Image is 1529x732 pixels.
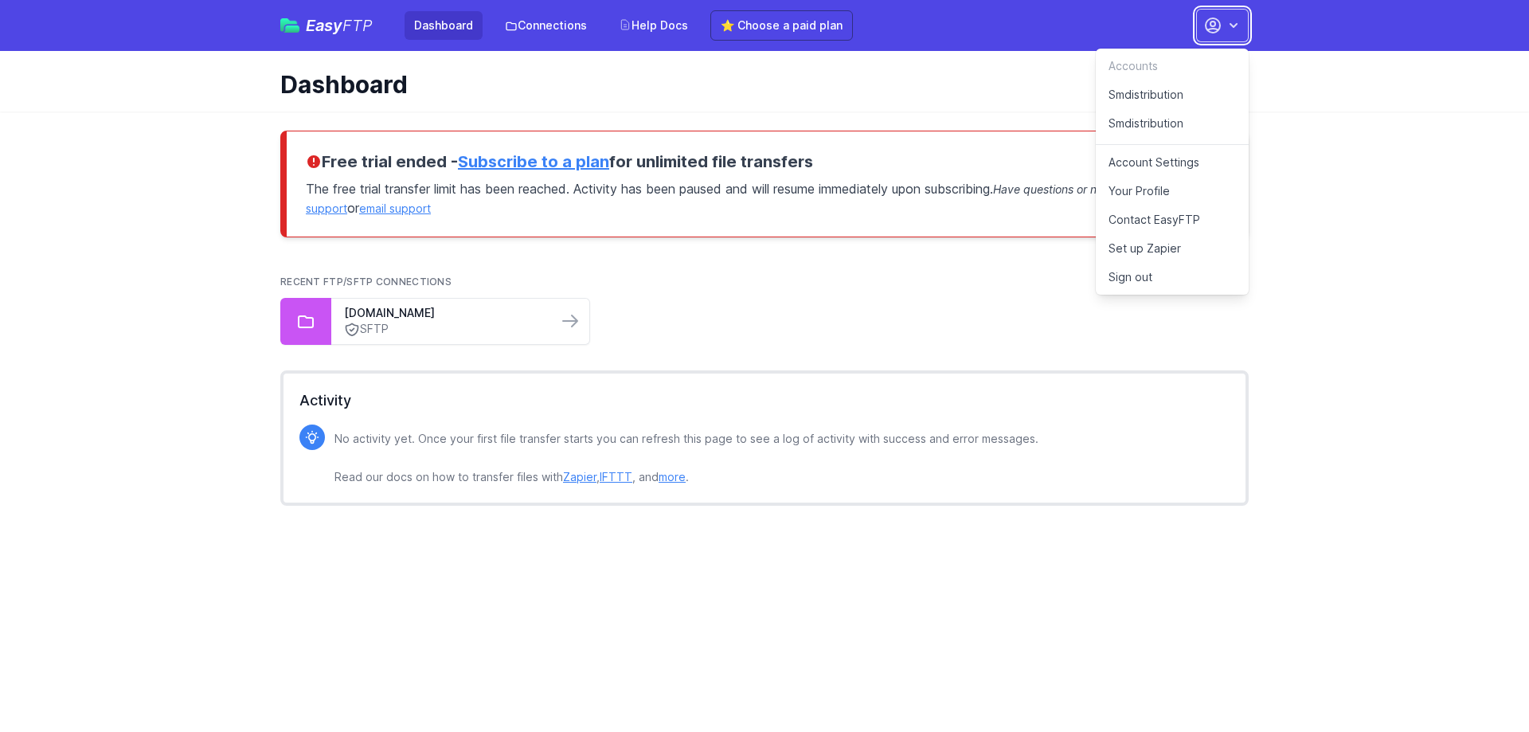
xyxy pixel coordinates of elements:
a: ⭐ Choose a paid plan [710,10,853,41]
a: more [659,470,686,483]
img: easyftp_logo.png [280,18,299,33]
a: Dashboard [405,11,483,40]
a: SFTP [344,321,545,338]
a: Zapier [563,470,596,483]
iframe: Drift Widget Chat Controller [1449,652,1510,713]
span: Have questions or need help? [993,182,1148,196]
a: Help Docs [609,11,698,40]
a: Contact EasyFTP [1096,206,1249,234]
h2: Recent FTP/SFTP Connections [280,276,1249,288]
a: Subscribe to a plan [458,152,609,171]
a: [DOMAIN_NAME] [344,305,545,321]
p: No activity yet. Once your first file transfer starts you can refresh this page to see a log of a... [334,429,1038,487]
p: The free trial transfer limit has been reached. Activity has been paused and will resume immediat... [306,173,1229,217]
h2: Activity [299,389,1230,412]
h3: Free trial ended - for unlimited file transfers [306,151,1229,173]
a: IFTTT [600,470,632,483]
h1: Dashboard [280,70,1236,99]
span: FTP [342,16,373,35]
a: Sign out [1096,263,1249,292]
a: Set up Zapier [1096,234,1249,263]
a: EasyFTP [280,18,373,33]
span: Easy [306,18,373,33]
a: Connections [495,11,596,40]
a: email support [359,202,431,215]
div: Accounts [1096,52,1249,80]
a: Smdistribution [1096,80,1249,109]
a: Your Profile [1096,177,1249,206]
a: Smdistribution [1096,109,1249,145]
a: Account Settings [1096,148,1249,177]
